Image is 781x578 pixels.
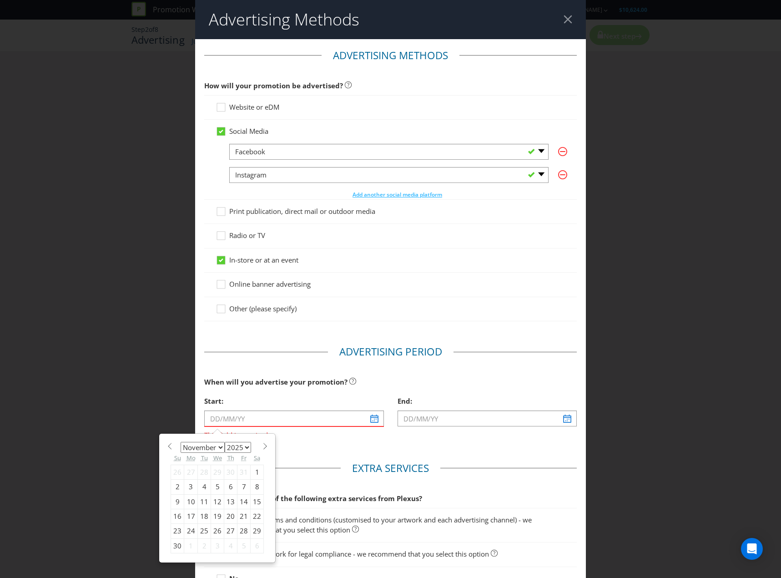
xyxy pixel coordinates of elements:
input: DD/MM/YY [398,411,577,426]
span: Review of artwork for legal compliance - we recommend that you select this option [229,549,489,558]
div: 3 [184,480,198,494]
div: 18 [198,509,211,524]
div: 13 [224,494,237,509]
abbr: Sunday [174,454,181,462]
div: 25 [198,524,211,538]
span: Would you like any of the following extra services from Plexus? [204,494,422,503]
div: 3 [211,538,224,553]
div: 27 [184,465,198,479]
abbr: Thursday [227,454,234,462]
div: 4 [198,480,211,494]
div: 6 [224,480,237,494]
div: 26 [211,524,224,538]
div: Open Intercom Messenger [741,538,763,560]
div: Start: [204,392,383,411]
div: 8 [251,480,264,494]
div: 1 [184,538,198,553]
div: 26 [171,465,184,479]
legend: Advertising Methods [322,48,459,63]
div: 19 [211,509,224,524]
div: 11 [198,494,211,509]
abbr: Monday [186,454,196,462]
span: Print publication, direct mail or outdoor media [229,207,375,216]
div: 5 [211,480,224,494]
div: 29 [211,465,224,479]
abbr: Saturday [254,454,260,462]
div: 28 [198,465,211,479]
span: Add another social media platform [353,191,442,198]
span: Short form terms and conditions (customised to your artwork and each advertising channel) - we re... [229,515,532,534]
input: DD/MM/YY [204,411,383,426]
legend: Advertising Period [328,345,453,359]
div: 30 [224,465,237,479]
span: Other (please specify) [229,304,297,313]
div: 9 [171,494,184,509]
div: 14 [237,494,251,509]
div: 6 [251,538,264,553]
div: 30 [171,538,184,553]
span: Online banner advertising [229,279,311,289]
span: This field is required [204,427,383,440]
div: 7 [237,480,251,494]
abbr: Friday [241,454,247,462]
div: 1 [251,465,264,479]
div: End: [398,392,577,411]
legend: Extra Services [341,461,440,476]
div: 23 [171,524,184,538]
div: 2 [171,480,184,494]
div: 20 [224,509,237,524]
div: 21 [237,509,251,524]
div: 10 [184,494,198,509]
div: 2 [198,538,211,553]
span: Website or eDM [229,102,279,112]
abbr: Wednesday [213,454,222,462]
div: 31 [237,465,251,479]
div: 5 [237,538,251,553]
div: 4 [224,538,237,553]
div: 12 [211,494,224,509]
abbr: Tuesday [201,454,208,462]
span: Radio or TV [229,231,265,240]
button: Add another social media platform [352,190,443,199]
div: 29 [251,524,264,538]
div: 17 [184,509,198,524]
span: When will you advertise your promotion? [204,377,348,386]
div: 22 [251,509,264,524]
div: 16 [171,509,184,524]
div: 27 [224,524,237,538]
div: 24 [184,524,198,538]
span: How will your promotion be advertised? [204,81,343,90]
div: 28 [237,524,251,538]
span: Social Media [229,127,268,136]
h2: Advertising Methods [209,10,359,29]
span: In-store or at an event [229,255,298,264]
div: 15 [251,494,264,509]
